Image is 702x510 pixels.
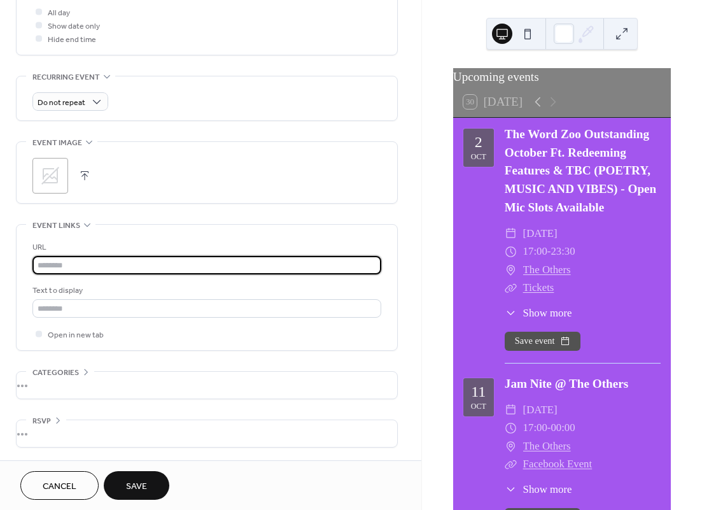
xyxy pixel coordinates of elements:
span: Show more [523,481,572,497]
span: Open in new tab [48,329,104,342]
div: ​ [505,225,517,243]
a: The Word Zoo Outstanding October Ft. Redeeming Features & TBC (POETRY, MUSIC AND VIBES) - Open Mi... [505,127,656,214]
a: The Others [523,437,571,456]
div: ​ [505,261,517,280]
button: ​Show more [505,305,572,321]
span: Show date only [48,20,100,33]
div: ​ [505,279,517,297]
div: ​ [505,481,517,497]
div: ​ [505,305,517,321]
span: Event image [32,136,82,150]
span: [DATE] [523,401,558,420]
div: ; [32,158,68,194]
div: 2 [475,134,482,150]
div: Oct [471,153,486,160]
span: 00:00 [551,419,575,437]
div: ​ [505,401,517,420]
div: ••• [17,420,397,447]
span: Event links [32,219,80,232]
button: ​Show more [505,481,572,497]
span: [DATE] [523,225,558,243]
a: Jam Nite @ The Others [505,377,628,390]
span: 17:00 [523,419,547,437]
span: Cancel [43,480,76,493]
div: 11 [471,384,486,399]
div: Upcoming events [453,68,671,87]
div: ​ [505,243,517,261]
span: 17:00 [523,243,547,261]
span: - [547,419,551,437]
a: The Others [523,261,571,280]
div: ​ [505,437,517,456]
div: URL [32,241,379,254]
span: - [547,243,551,261]
div: ​ [505,455,517,474]
div: ••• [17,372,397,399]
span: Categories [32,366,79,379]
span: Save [126,480,147,493]
button: Cancel [20,471,99,500]
span: Recurring event [32,71,100,84]
span: Show more [523,305,572,321]
button: Save [104,471,169,500]
a: Tickets [523,281,554,294]
span: All day [48,6,70,20]
div: Text to display [32,284,379,297]
span: Do not repeat [38,96,85,110]
span: 23:30 [551,243,575,261]
a: Facebook Event [523,458,593,470]
span: Hide end time [48,33,96,46]
button: Save event [505,332,580,351]
div: Oct [471,402,486,410]
span: RSVP [32,414,51,428]
div: ​ [505,419,517,437]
